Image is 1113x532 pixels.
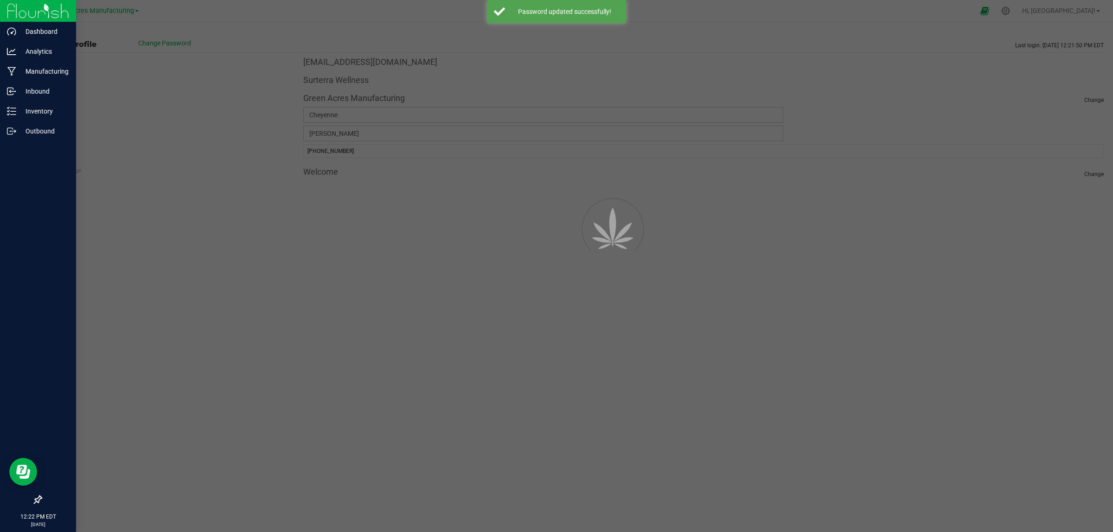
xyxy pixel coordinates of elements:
[4,513,72,521] p: 12:22 PM EDT
[7,47,16,56] inline-svg: Analytics
[510,7,619,16] div: Password updated successfully!
[16,46,72,57] p: Analytics
[7,107,16,116] inline-svg: Inventory
[9,458,37,486] iframe: Resource center
[7,27,16,36] inline-svg: Dashboard
[7,67,16,76] inline-svg: Manufacturing
[16,66,72,77] p: Manufacturing
[16,126,72,137] p: Outbound
[16,106,72,117] p: Inventory
[7,87,16,96] inline-svg: Inbound
[16,86,72,97] p: Inbound
[7,127,16,136] inline-svg: Outbound
[16,26,72,37] p: Dashboard
[4,521,72,528] p: [DATE]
